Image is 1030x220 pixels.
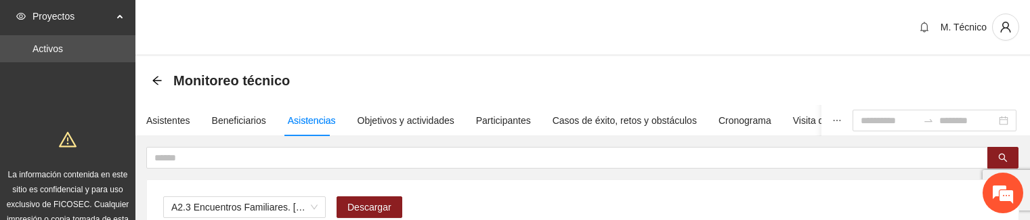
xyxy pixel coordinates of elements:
[146,113,190,128] div: Asistentes
[16,12,26,21] span: eye
[987,147,1018,169] button: search
[998,153,1008,164] span: search
[152,75,163,87] div: Back
[821,105,853,136] button: ellipsis
[923,115,934,126] span: to
[476,113,531,128] div: Participantes
[793,113,920,128] div: Visita de campo y entregables
[993,21,1018,33] span: user
[33,3,112,30] span: Proyectos
[347,200,391,215] span: Descargar
[288,113,336,128] div: Asistencias
[337,196,402,218] button: Descargar
[914,16,935,38] button: bell
[152,75,163,86] span: arrow-left
[212,113,266,128] div: Beneficiarios
[553,113,697,128] div: Casos de éxito, retos y obstáculos
[832,116,842,125] span: ellipsis
[923,115,934,126] span: swap-right
[941,22,987,32] span: M. Técnico
[173,70,290,91] span: Monitoreo técnico
[358,113,454,128] div: Objetivos y actividades
[992,14,1019,41] button: user
[59,131,77,148] span: warning
[914,22,935,32] span: bell
[171,197,318,217] span: A2.3 Encuentros Familiares. Secundaria
[33,43,63,54] a: Activos
[718,113,771,128] div: Cronograma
